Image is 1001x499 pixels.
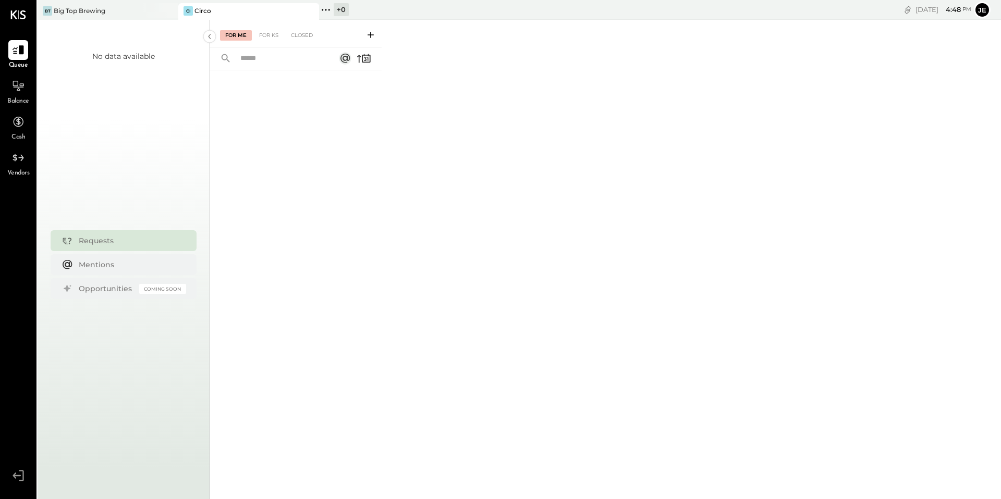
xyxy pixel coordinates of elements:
[9,61,28,70] span: Queue
[1,148,36,178] a: Vendors
[1,76,36,106] a: Balance
[7,97,29,106] span: Balance
[184,6,193,16] div: Ci
[220,30,252,41] div: For Me
[11,133,25,142] span: Cash
[54,6,105,15] div: Big Top Brewing
[92,51,155,61] div: No data available
[915,5,971,15] div: [DATE]
[974,2,991,18] button: je
[254,30,284,41] div: For KS
[79,259,181,270] div: Mentions
[334,3,349,16] div: + 0
[194,6,211,15] div: Circo
[79,235,181,246] div: Requests
[43,6,52,16] div: BT
[286,30,318,41] div: Closed
[902,4,913,15] div: copy link
[1,40,36,70] a: Queue
[79,283,134,294] div: Opportunities
[1,112,36,142] a: Cash
[7,169,30,178] span: Vendors
[139,284,186,294] div: Coming Soon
